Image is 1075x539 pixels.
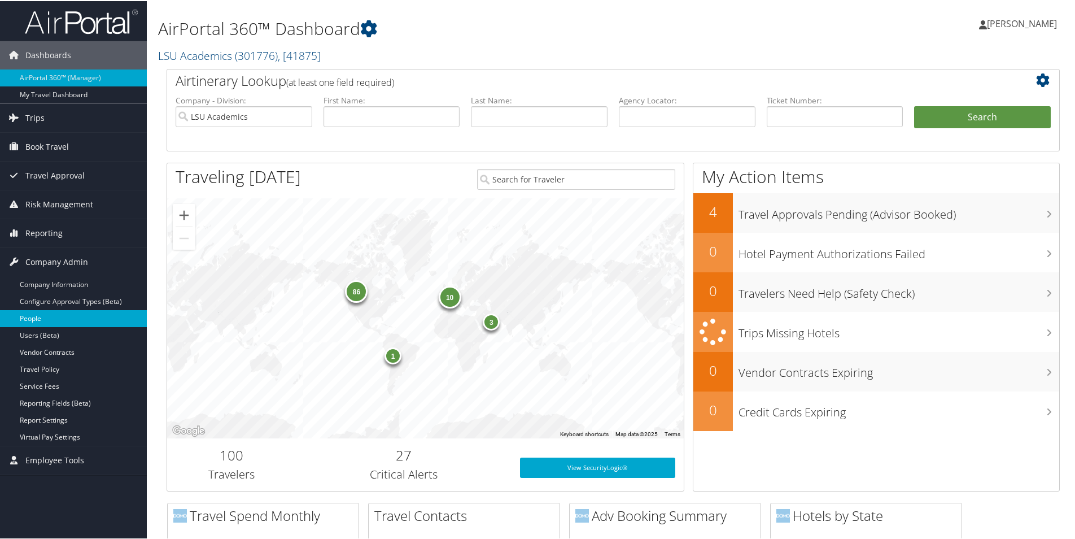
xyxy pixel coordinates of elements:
[25,218,63,246] span: Reporting
[176,70,976,89] h2: Airtinerary Lookup
[158,47,321,62] a: LSU Academics
[619,94,755,105] label: Agency Locator:
[384,346,401,363] div: 1
[173,505,359,524] h2: Travel Spend Monthly
[987,16,1057,29] span: [PERSON_NAME]
[25,7,138,34] img: airportal-logo.png
[176,94,312,105] label: Company - Division:
[693,351,1059,390] a: 0Vendor Contracts Expiring
[693,201,733,220] h2: 4
[665,430,680,436] a: Terms (opens in new tab)
[235,47,278,62] span: ( 301776 )
[25,132,69,160] span: Book Travel
[520,457,675,477] a: View SecurityLogic®
[738,240,1059,261] h3: Hotel Payment Authorizations Failed
[693,280,733,299] h2: 0
[693,192,1059,232] a: 4Travel Approvals Pending (Advisor Booked)
[693,390,1059,430] a: 0Credit Cards Expiring
[25,160,85,189] span: Travel Approval
[305,445,503,464] h2: 27
[158,16,765,40] h1: AirPortal 360™ Dashboard
[305,466,503,481] h3: Critical Alerts
[575,508,589,521] img: domo-logo.png
[173,508,187,521] img: domo-logo.png
[979,6,1068,40] a: [PERSON_NAME]
[738,398,1059,419] h3: Credit Cards Expiring
[374,505,560,524] h2: Travel Contacts
[776,508,790,521] img: domo-logo.png
[170,423,207,437] a: Open this area in Google Maps (opens a new window)
[170,423,207,437] img: Google
[25,40,71,68] span: Dashboards
[286,75,394,88] span: (at least one field required)
[278,47,321,62] span: , [ 41875 ]
[346,279,368,302] div: 86
[483,312,500,329] div: 3
[693,271,1059,311] a: 0Travelers Need Help (Safety Check)
[693,311,1059,351] a: Trips Missing Hotels
[477,168,675,189] input: Search for Traveler
[738,279,1059,301] h3: Travelers Need Help (Safety Check)
[776,505,962,524] h2: Hotels by State
[738,319,1059,340] h3: Trips Missing Hotels
[738,358,1059,380] h3: Vendor Contracts Expiring
[693,399,733,419] h2: 0
[25,189,93,218] span: Risk Management
[176,164,301,188] h1: Traveling [DATE]
[693,164,1059,188] h1: My Action Items
[693,232,1059,271] a: 0Hotel Payment Authorizations Failed
[693,360,733,379] h2: 0
[471,94,608,105] label: Last Name:
[575,505,761,524] h2: Adv Booking Summary
[738,200,1059,221] h3: Travel Approvals Pending (Advisor Booked)
[767,94,903,105] label: Ticket Number:
[173,203,195,225] button: Zoom in
[324,94,460,105] label: First Name:
[173,226,195,249] button: Zoom out
[176,466,288,481] h3: Travelers
[176,445,288,464] h2: 100
[693,241,733,260] h2: 0
[560,429,609,437] button: Keyboard shortcuts
[615,430,658,436] span: Map data ©2025
[25,247,88,275] span: Company Admin
[25,445,84,473] span: Employee Tools
[439,284,461,307] div: 10
[25,103,45,131] span: Trips
[914,105,1051,128] button: Search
